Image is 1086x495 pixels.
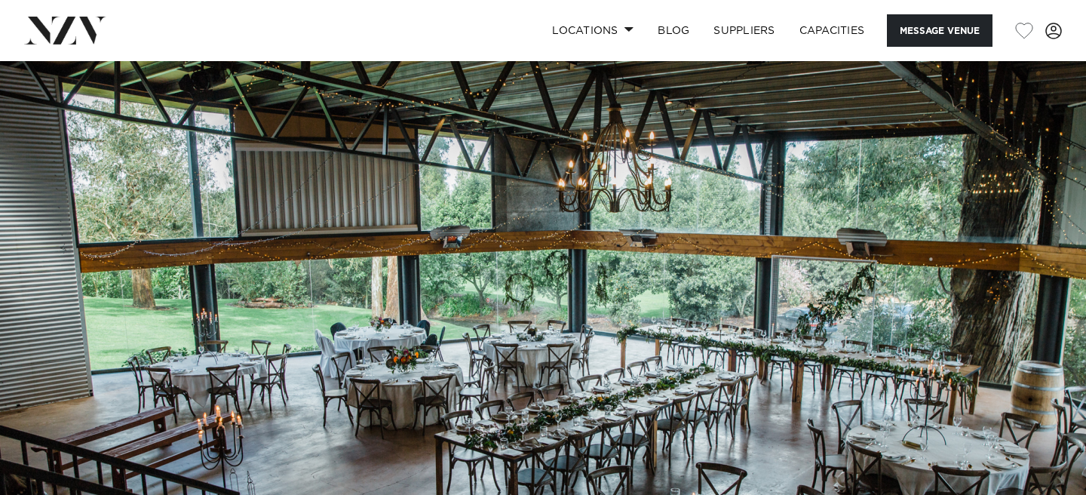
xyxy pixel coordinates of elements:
[887,14,992,47] button: Message Venue
[701,14,787,47] a: SUPPLIERS
[787,14,877,47] a: Capacities
[540,14,646,47] a: Locations
[24,17,106,44] img: nzv-logo.png
[646,14,701,47] a: BLOG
